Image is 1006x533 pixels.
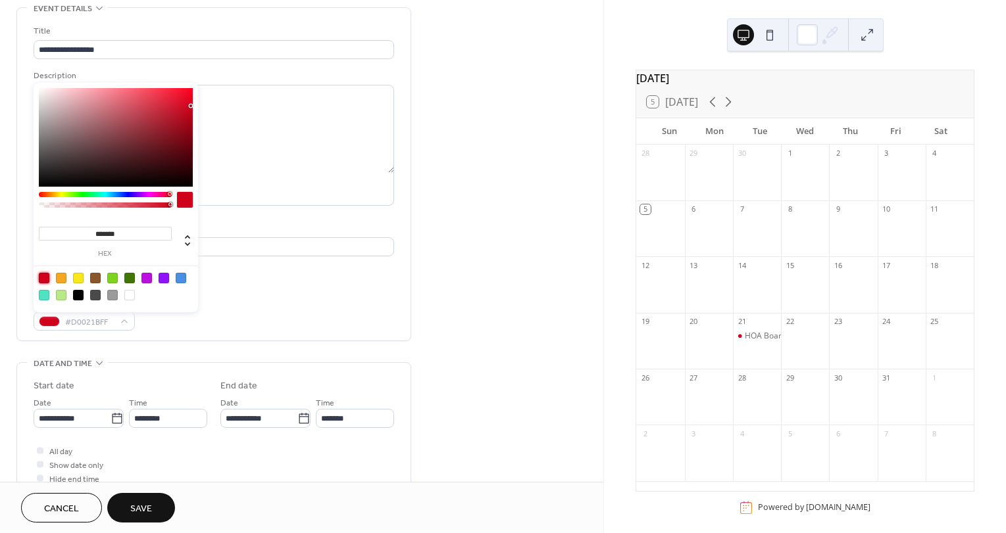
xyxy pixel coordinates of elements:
[828,118,873,145] div: Thu
[782,118,828,145] div: Wed
[647,118,692,145] div: Sun
[56,290,66,300] div: #B8E986
[785,373,795,382] div: 29
[737,373,747,382] div: 28
[636,70,974,86] div: [DATE]
[107,290,118,300] div: #9B9B9B
[833,317,843,327] div: 23
[39,290,49,300] div: #50E3C2
[90,273,101,283] div: #8B572A
[107,273,118,283] div: #7ED321
[34,24,391,38] div: Title
[220,396,238,410] span: Date
[316,396,334,410] span: Time
[689,204,699,214] div: 6
[39,273,49,283] div: #D0021B
[34,69,391,83] div: Description
[785,260,795,270] div: 15
[49,459,103,473] span: Show date only
[738,118,783,145] div: Tue
[833,204,843,214] div: 9
[785,317,795,327] div: 22
[882,149,892,158] div: 3
[737,317,747,327] div: 21
[220,379,257,393] div: End date
[689,149,699,158] div: 29
[130,502,152,516] span: Save
[34,357,92,371] span: Date and time
[640,373,650,382] div: 26
[34,396,51,410] span: Date
[833,260,843,270] div: 16
[882,429,892,438] div: 7
[785,429,795,438] div: 5
[930,317,940,327] div: 25
[640,317,650,327] div: 19
[833,429,843,438] div: 6
[692,118,738,145] div: Mon
[640,204,650,214] div: 5
[159,273,169,283] div: #9013FE
[44,502,79,516] span: Cancel
[930,260,940,270] div: 18
[737,260,747,270] div: 14
[640,149,650,158] div: 28
[689,429,699,438] div: 3
[141,273,152,283] div: #BD10E0
[124,273,135,283] div: #417505
[73,273,84,283] div: #F8E71C
[73,290,84,300] div: #000000
[930,373,940,382] div: 1
[737,204,747,214] div: 7
[806,502,870,513] a: [DOMAIN_NAME]
[689,260,699,270] div: 13
[39,250,172,258] label: hex
[56,273,66,283] div: #F5A623
[49,473,99,486] span: Hide end time
[733,331,781,342] div: HOA Board Meeting
[689,373,699,382] div: 27
[833,373,843,382] div: 30
[882,317,892,327] div: 24
[873,118,918,145] div: Fri
[785,204,795,214] div: 8
[124,290,135,300] div: #FFFFFF
[785,149,795,158] div: 1
[918,118,963,145] div: Sat
[882,260,892,270] div: 17
[90,290,101,300] div: #4A4A4A
[129,396,147,410] span: Time
[930,149,940,158] div: 4
[758,502,870,513] div: Powered by
[833,149,843,158] div: 2
[737,429,747,438] div: 4
[49,445,72,459] span: All day
[737,149,747,158] div: 30
[176,273,186,283] div: #4A90E2
[745,331,818,342] div: HOA Board Meeting
[640,429,650,438] div: 2
[34,2,92,16] span: Event details
[640,260,650,270] div: 12
[882,373,892,382] div: 31
[882,204,892,214] div: 10
[21,493,102,522] button: Cancel
[65,315,114,329] span: #D0021BFF
[930,429,940,438] div: 8
[107,493,175,522] button: Save
[34,221,391,235] div: Location
[930,204,940,214] div: 11
[34,379,74,393] div: Start date
[689,317,699,327] div: 20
